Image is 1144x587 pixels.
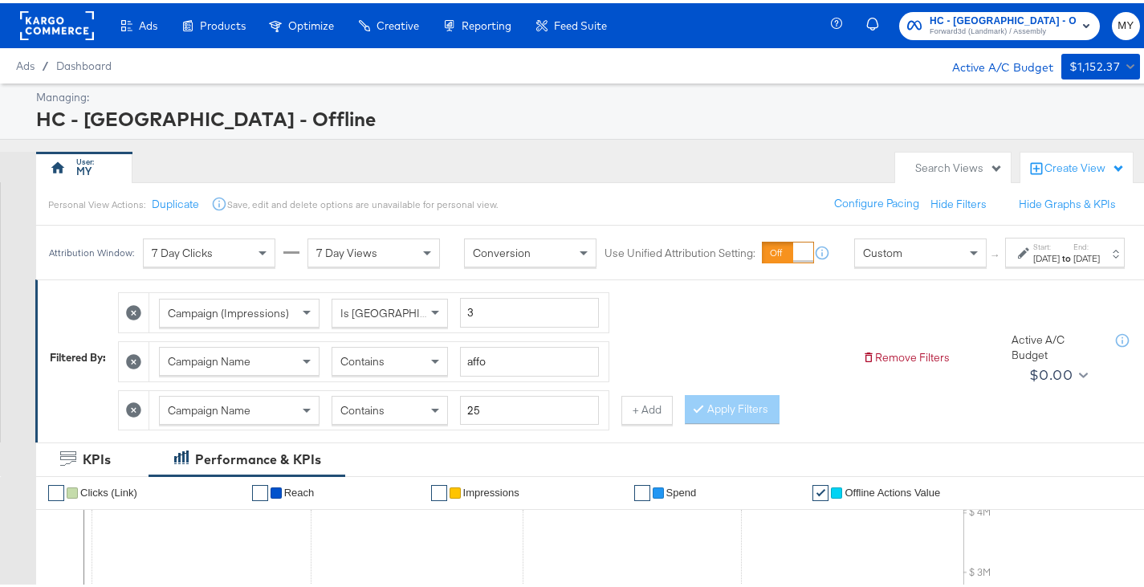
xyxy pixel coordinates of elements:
button: + Add [621,393,673,422]
a: Dashboard [56,56,112,69]
span: Campaign Name [168,400,250,414]
span: Campaign Name [168,351,250,365]
div: Active A/C Budget [935,51,1053,75]
input: Enter a search term [460,344,599,373]
div: Create View [1044,157,1125,173]
span: Contains [340,351,385,365]
input: Enter a search term [460,393,599,422]
a: ✔ [634,482,650,498]
a: ✔ [252,482,268,498]
span: ↑ [988,250,1004,255]
div: [DATE] [1033,249,1060,262]
div: Active A/C Budget [1012,329,1100,359]
label: Use Unified Attribution Setting: [605,243,755,258]
span: 7 Day Views [316,243,377,257]
button: HC - [GEOGRAPHIC_DATA] - OfflineForward3d (Landmark) / Assembly [899,9,1100,37]
span: Products [200,16,246,29]
label: Start: [1033,238,1060,249]
div: $1,152.37 [1069,54,1121,74]
div: Performance & KPIs [195,447,321,466]
span: / [35,56,56,69]
div: Save, edit and delete options are unavailable for personal view. [227,195,498,208]
span: 7 Day Clicks [152,243,213,257]
button: $1,152.37 [1061,51,1140,76]
span: Offline Actions Value [845,483,940,495]
div: Managing: [36,87,1136,102]
button: Configure Pacing [823,186,930,215]
div: HC - [GEOGRAPHIC_DATA] - Offline [36,102,1136,129]
button: $0.00 [1023,359,1091,385]
span: Creative [377,16,419,29]
input: Enter a number [460,295,599,324]
button: MY [1112,9,1140,37]
span: Conversion [473,243,531,257]
span: Reporting [462,16,511,29]
span: MY [1118,14,1134,32]
a: ✔ [431,482,447,498]
div: MY [76,161,92,176]
span: Feed Suite [554,16,607,29]
div: KPIs [83,447,111,466]
span: Campaign (Impressions) [168,303,289,317]
button: Hide Graphs & KPIs [1019,194,1116,209]
span: Impressions [463,483,519,495]
span: Reach [284,483,315,495]
span: Spend [666,483,697,495]
label: End: [1073,238,1100,249]
span: Forward3d (Landmark) / Assembly [930,22,1076,35]
div: $0.00 [1029,360,1073,384]
strong: to [1060,249,1073,261]
button: Hide Filters [930,194,987,209]
button: Remove Filters [862,347,950,362]
span: Ads [139,16,157,29]
div: Personal View Actions: [48,195,145,208]
div: Attribution Window: [48,244,135,255]
a: ✔ [812,482,828,498]
div: Search Views [915,157,1003,173]
span: Custom [863,243,902,257]
span: Clicks (Link) [80,483,137,495]
span: Is [GEOGRAPHIC_DATA] [340,303,463,317]
span: Contains [340,400,385,414]
span: Optimize [288,16,334,29]
div: [DATE] [1073,249,1100,262]
button: Duplicate [152,194,199,209]
span: HC - [GEOGRAPHIC_DATA] - Offline [930,10,1076,26]
div: Filtered By: [50,347,106,362]
span: Ads [16,56,35,69]
a: ✔ [48,482,64,498]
